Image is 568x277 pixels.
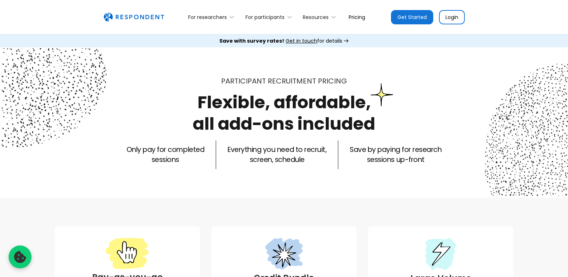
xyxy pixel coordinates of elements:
div: For participants [241,9,299,25]
span: Participant recruitment [221,76,316,86]
div: For researchers [184,9,241,25]
div: For researchers [188,14,227,21]
div: For participants [245,14,285,21]
div: for details [219,37,342,44]
a: Login [439,10,465,24]
div: Resources [299,9,343,25]
p: Everything you need to recruit, screen, schedule [228,145,326,165]
span: Get in touch [286,37,317,44]
div: Resources [303,14,329,21]
a: home [104,13,164,22]
p: Only pay for completed sessions [127,145,204,165]
strong: Save with survey rates! [219,37,284,44]
img: Untitled UI logotext [104,13,164,22]
a: Get Started [391,10,433,24]
span: PRICING [318,76,347,86]
h1: Flexible, affordable, all add-ons included [193,90,375,136]
p: Save by paying for research sessions up-front [350,145,441,165]
a: Pricing [343,9,371,25]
